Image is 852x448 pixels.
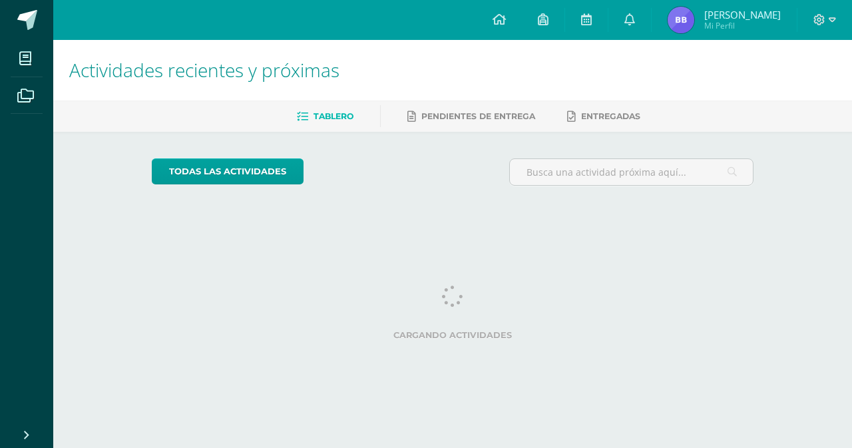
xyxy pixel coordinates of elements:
[704,20,781,31] span: Mi Perfil
[567,106,640,127] a: Entregadas
[581,111,640,121] span: Entregadas
[69,57,339,83] span: Actividades recientes y próximas
[704,8,781,21] span: [PERSON_NAME]
[668,7,694,33] img: 75f0770f7da6a8fc783818a866aa3ce4.png
[510,159,753,185] input: Busca una actividad próxima aquí...
[152,330,754,340] label: Cargando actividades
[314,111,353,121] span: Tablero
[152,158,304,184] a: todas las Actividades
[421,111,535,121] span: Pendientes de entrega
[407,106,535,127] a: Pendientes de entrega
[297,106,353,127] a: Tablero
